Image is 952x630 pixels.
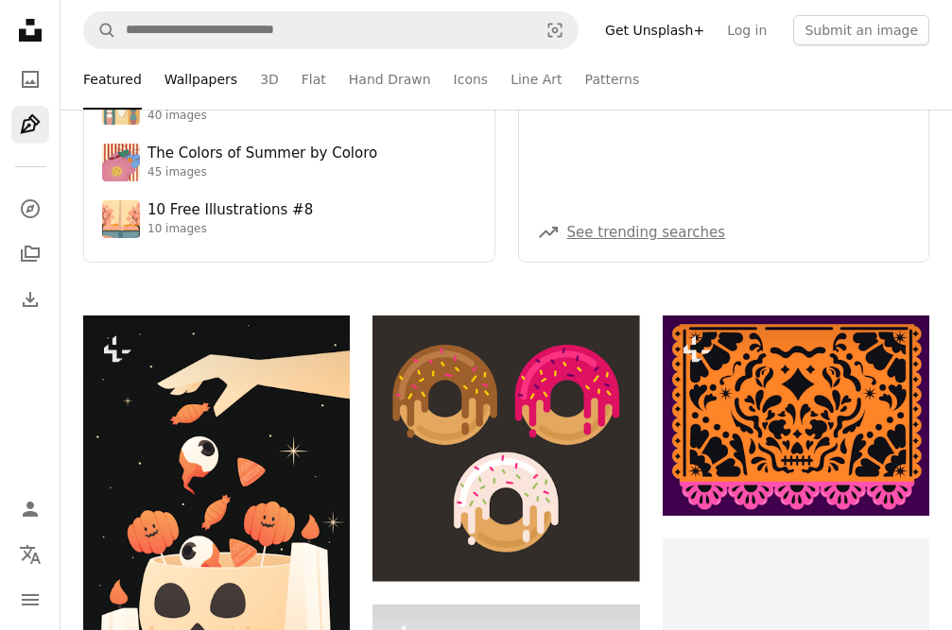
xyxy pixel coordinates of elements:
[83,11,579,49] form: Find visuals sitewide
[11,190,49,228] a: Explore
[511,49,562,110] a: Line Art
[11,536,49,573] button: Language
[102,144,140,181] img: premium_vector-1747348273623-d07fe99fa4ce
[11,490,49,528] a: Log in / Sign up
[147,165,377,180] div: 45 images
[102,200,140,238] img: vector-1750308744205-56527770eef2
[663,315,929,516] img: Orange papel picado with skull design and floral designs
[372,440,639,457] a: Three donuts with colorful sprinkles and frosting
[147,222,313,237] div: 10 images
[793,15,929,45] button: Submit an image
[567,224,726,241] a: See trending searches
[102,87,476,125] a: Soft Summer40 images
[147,145,377,163] div: The Colors of Summer by Coloro
[372,315,639,582] img: Three donuts with colorful sprinkles and frosting
[147,109,240,124] div: 40 images
[102,144,476,181] a: The Colors of Summer by Coloro45 images
[11,235,49,273] a: Collections
[663,407,929,424] a: Orange papel picado with skull design and floral designs
[594,15,716,45] a: Get Unsplash+
[454,49,489,110] a: Icons
[11,106,49,144] a: Illustrations
[716,15,778,45] a: Log in
[11,581,49,619] button: Menu
[147,201,313,220] div: 10 Free Illustrations #8
[11,281,49,318] a: Download History
[83,506,350,523] a: Hand dropping halloween candy into a skull bowl
[349,49,431,110] a: Hand Drawn
[585,49,640,110] a: Patterns
[11,11,49,53] a: Home — Unsplash
[102,200,476,238] a: 10 Free Illustrations #810 images
[532,12,578,48] button: Visual search
[164,49,237,110] a: Wallpapers
[84,12,116,48] button: Search Unsplash
[302,49,326,110] a: Flat
[260,49,279,110] a: 3D
[11,60,49,98] a: Photos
